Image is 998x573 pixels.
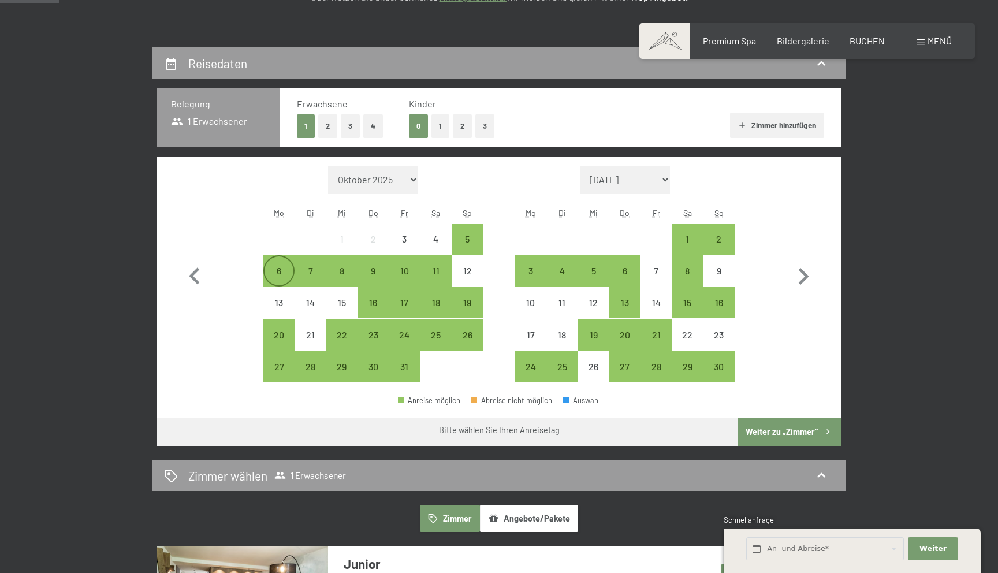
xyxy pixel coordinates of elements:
div: Anreise möglich [326,319,358,350]
div: Anreise möglich [703,287,735,318]
div: Tue Oct 28 2025 [295,351,326,382]
div: 22 [327,330,356,359]
a: Bildergalerie [777,35,829,46]
div: Sun Nov 30 2025 [703,351,735,382]
div: 8 [327,266,356,295]
div: Fri Oct 17 2025 [389,287,420,318]
div: Anreise nicht möglich [326,224,358,255]
div: Anreise möglich [358,255,389,286]
div: Anreise möglich [609,255,640,286]
div: Anreise möglich [452,319,483,350]
button: Angebote/Pakete [480,505,578,531]
span: Weiter [919,544,947,554]
span: Premium Spa [703,35,756,46]
button: 1 [297,114,315,138]
div: Anreise möglich [609,319,640,350]
div: Anreise nicht möglich [703,319,735,350]
div: Sat Nov 15 2025 [672,287,703,318]
div: Thu Nov 20 2025 [609,319,640,350]
div: 15 [673,298,702,327]
div: Anreise möglich [609,351,640,382]
div: Anreise möglich [326,255,358,286]
div: 21 [296,330,325,359]
div: Thu Oct 09 2025 [358,255,389,286]
div: Tue Oct 21 2025 [295,319,326,350]
h2: Zimmer wählen [188,467,267,484]
div: Anreise nicht möglich [578,351,609,382]
div: Anreise nicht möglich [640,255,672,286]
button: 4 [363,114,383,138]
abbr: Dienstag [307,208,314,218]
div: Anreise möglich [420,255,452,286]
div: 2 [359,235,388,263]
abbr: Freitag [401,208,408,218]
div: Anreise möglich [546,255,578,286]
button: Zimmer [420,505,480,531]
h2: Reisedaten [188,56,247,70]
div: Anreise möglich [358,319,389,350]
div: 23 [359,330,388,359]
h3: Belegung [171,98,266,110]
div: 16 [359,298,388,327]
abbr: Freitag [653,208,660,218]
div: Anreise nicht möglich [295,287,326,318]
div: Anreise möglich [295,255,326,286]
div: 3 [390,235,419,263]
div: Sun Nov 09 2025 [703,255,735,286]
div: 19 [453,298,482,327]
div: Anreise möglich [640,351,672,382]
div: Mon Oct 06 2025 [263,255,295,286]
div: Fri Nov 21 2025 [640,319,672,350]
div: 14 [642,298,671,327]
div: Thu Nov 13 2025 [609,287,640,318]
div: 26 [453,330,482,359]
div: 29 [327,362,356,391]
div: Anreise möglich [420,287,452,318]
abbr: Mittwoch [338,208,346,218]
abbr: Dienstag [558,208,566,218]
div: 31 [390,362,419,391]
div: Fri Oct 24 2025 [389,319,420,350]
div: Anreise nicht möglich [420,224,452,255]
div: Sat Oct 11 2025 [420,255,452,286]
div: 2 [705,235,733,263]
div: 12 [579,298,608,327]
div: Sun Nov 23 2025 [703,319,735,350]
div: Sun Oct 19 2025 [452,287,483,318]
button: 1 [431,114,449,138]
div: Wed Oct 22 2025 [326,319,358,350]
div: Tue Oct 07 2025 [295,255,326,286]
div: Thu Oct 23 2025 [358,319,389,350]
div: Bitte wählen Sie Ihren Anreisetag [439,425,560,436]
div: Anreise möglich [672,224,703,255]
div: Sun Oct 26 2025 [452,319,483,350]
button: Weiter zu „Zimmer“ [738,418,841,446]
div: 25 [548,362,576,391]
h3: Junior [344,555,687,573]
a: BUCHEN [850,35,885,46]
div: Anreise möglich [546,351,578,382]
div: Sat Nov 01 2025 [672,224,703,255]
div: Anreise möglich [326,351,358,382]
abbr: Montag [274,208,284,218]
div: 11 [548,298,576,327]
div: Anreise nicht möglich [452,255,483,286]
abbr: Montag [526,208,536,218]
div: Anreise möglich [420,319,452,350]
div: Fri Nov 14 2025 [640,287,672,318]
div: Tue Nov 11 2025 [546,287,578,318]
div: Anreise möglich [295,351,326,382]
div: Thu Oct 16 2025 [358,287,389,318]
div: 10 [516,298,545,327]
div: Anreise möglich [389,255,420,286]
abbr: Samstag [431,208,440,218]
div: 13 [265,298,293,327]
span: Erwachsene [297,98,348,109]
div: Sat Oct 25 2025 [420,319,452,350]
div: Mon Nov 10 2025 [515,287,546,318]
div: Anreise nicht möglich [389,224,420,255]
div: Anreise nicht möglich [263,287,295,318]
div: Sat Oct 04 2025 [420,224,452,255]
